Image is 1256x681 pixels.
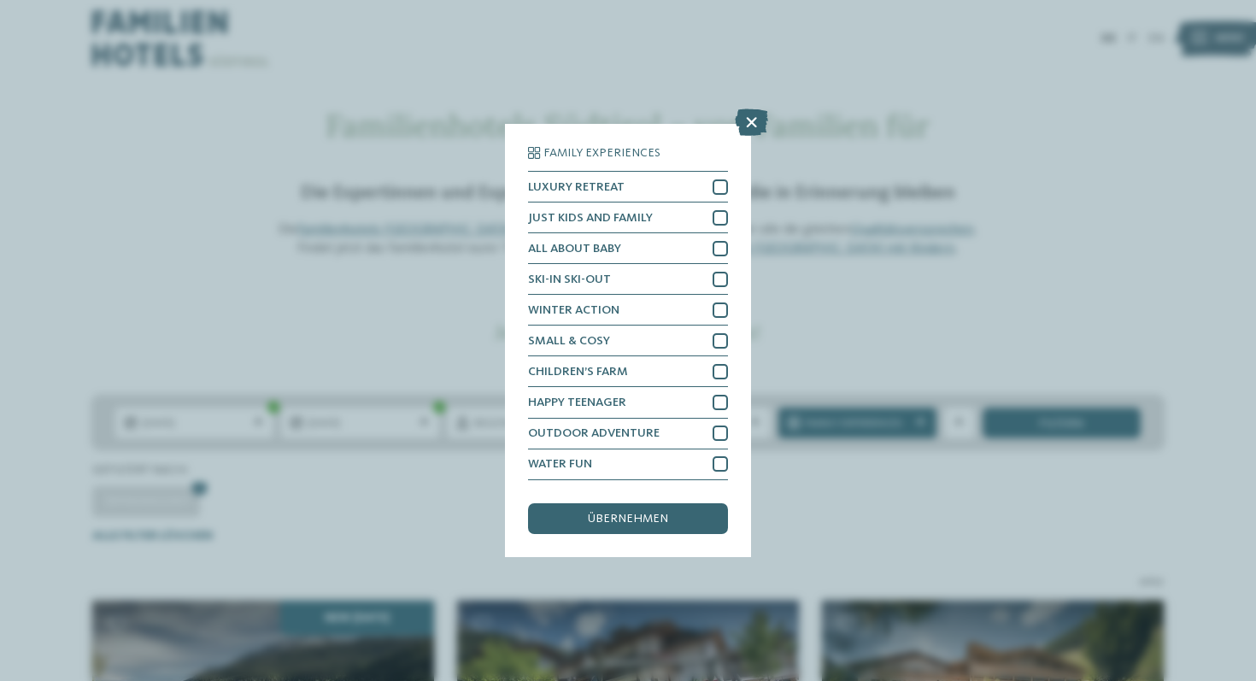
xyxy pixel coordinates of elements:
[528,335,610,347] span: SMALL & COSY
[528,458,592,470] span: WATER FUN
[528,304,619,316] span: WINTER ACTION
[588,513,668,525] span: übernehmen
[543,147,660,159] span: Family Experiences
[528,273,611,285] span: SKI-IN SKI-OUT
[528,181,625,193] span: LUXURY RETREAT
[528,396,626,408] span: HAPPY TEENAGER
[528,366,628,378] span: CHILDREN’S FARM
[528,212,653,224] span: JUST KIDS AND FAMILY
[528,427,660,439] span: OUTDOOR ADVENTURE
[528,243,621,255] span: ALL ABOUT BABY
